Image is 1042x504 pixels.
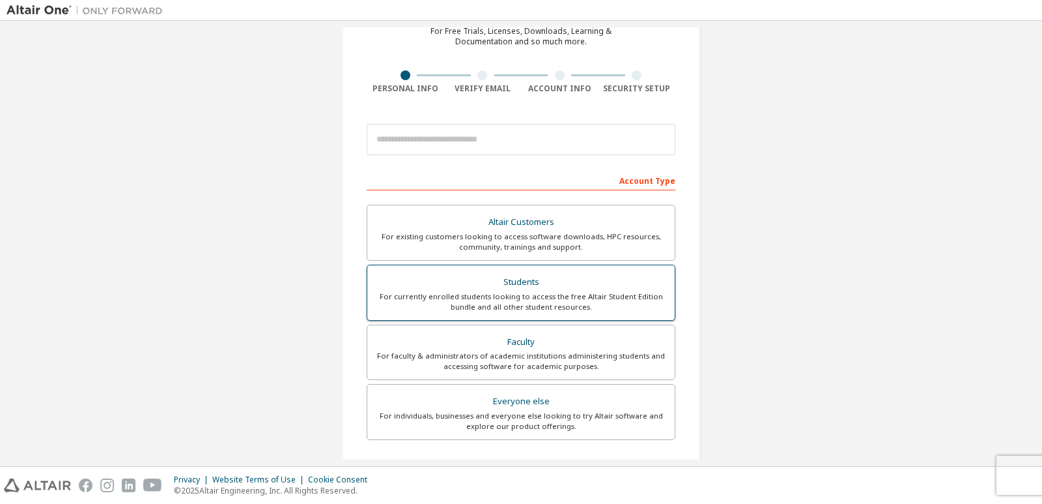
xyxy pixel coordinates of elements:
img: youtube.svg [143,479,162,492]
p: © 2025 Altair Engineering, Inc. All Rights Reserved. [174,485,375,496]
div: Altair Customers [375,213,667,231]
div: Verify Email [444,83,522,94]
img: linkedin.svg [122,479,135,492]
img: altair_logo.svg [4,479,71,492]
div: Security Setup [598,83,676,94]
div: Account Info [521,83,598,94]
div: For faculty & administrators of academic institutions administering students and accessing softwa... [375,351,667,372]
div: Cookie Consent [308,475,375,485]
div: Everyone else [375,393,667,411]
img: instagram.svg [100,479,114,492]
div: Faculty [375,333,667,351]
div: For individuals, businesses and everyone else looking to try Altair software and explore our prod... [375,411,667,432]
div: Personal Info [367,83,444,94]
img: Altair One [7,4,169,17]
div: Website Terms of Use [212,475,308,485]
div: Students [375,273,667,291]
div: For currently enrolled students looking to access the free Altair Student Edition bundle and all ... [375,291,667,312]
img: facebook.svg [79,479,92,492]
div: Privacy [174,475,212,485]
div: For Free Trials, Licenses, Downloads, Learning & Documentation and so much more. [430,26,612,47]
div: Account Type [367,170,675,190]
div: For existing customers looking to access software downloads, HPC resources, community, trainings ... [375,231,667,252]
